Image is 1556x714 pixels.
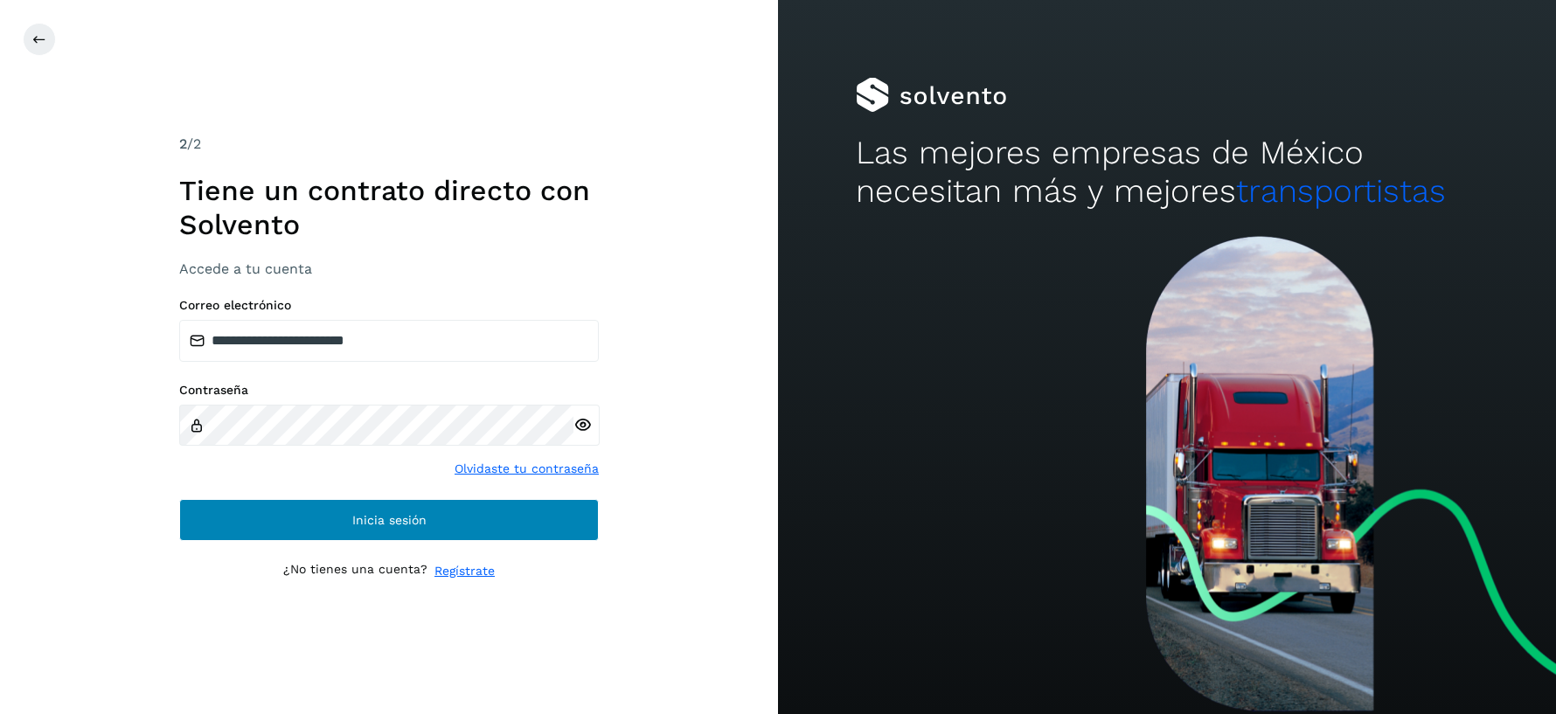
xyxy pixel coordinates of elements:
label: Correo electrónico [179,298,599,313]
h3: Accede a tu cuenta [179,260,599,277]
a: Regístrate [434,562,495,580]
span: 2 [179,135,187,152]
span: Inicia sesión [352,514,427,526]
h2: Las mejores empresas de México necesitan más y mejores [856,134,1478,211]
button: Inicia sesión [179,499,599,541]
label: Contraseña [179,383,599,398]
h1: Tiene un contrato directo con Solvento [179,174,599,241]
span: transportistas [1236,172,1446,210]
a: Olvidaste tu contraseña [455,460,599,478]
div: /2 [179,134,599,155]
p: ¿No tienes una cuenta? [283,562,427,580]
